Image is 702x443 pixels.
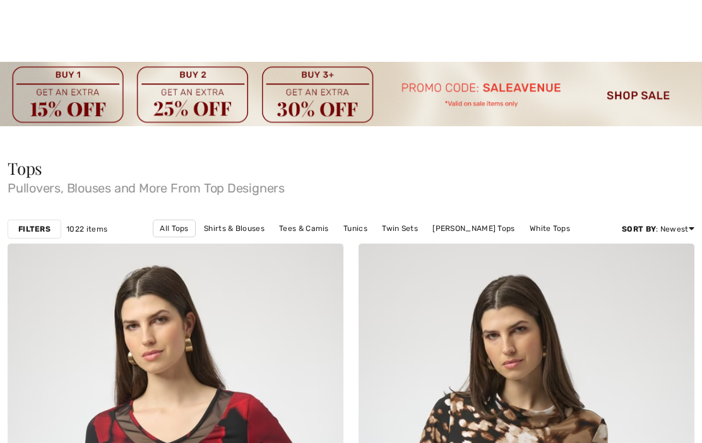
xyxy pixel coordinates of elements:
[153,220,195,237] a: All Tops
[18,223,51,235] strong: Filters
[273,220,335,237] a: Tees & Camis
[8,157,42,179] span: Tops
[523,220,576,237] a: White Tops
[198,220,271,237] a: Shirts & Blouses
[345,237,439,254] a: [PERSON_NAME] Tops
[290,237,342,254] a: Black Tops
[426,220,521,237] a: [PERSON_NAME] Tops
[66,223,107,235] span: 1022 items
[622,223,694,235] div: : Newest
[337,220,374,237] a: Tunics
[622,225,656,233] strong: Sort By
[376,220,424,237] a: Twin Sets
[8,177,694,194] span: Pullovers, Blouses and More From Top Designers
